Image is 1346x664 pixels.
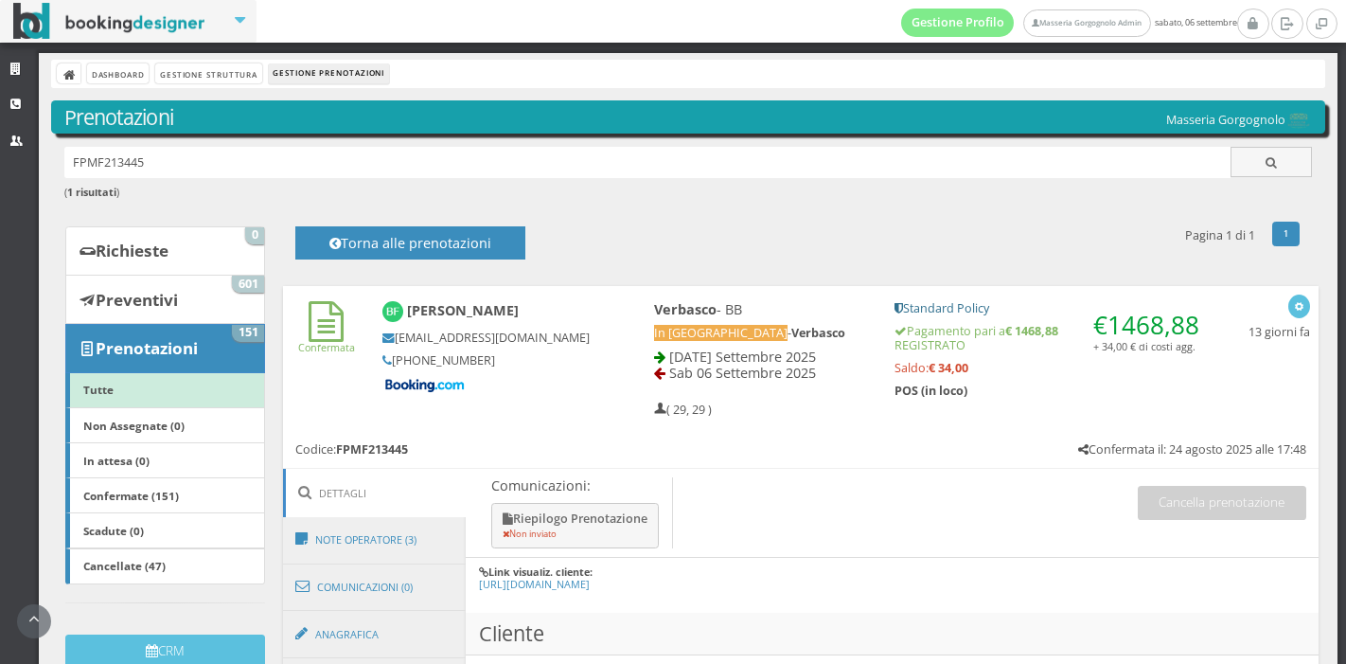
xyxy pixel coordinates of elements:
a: In attesa (0) [65,442,265,478]
li: Gestione Prenotazioni [269,63,389,84]
b: Scadute (0) [83,523,144,538]
strong: € 1468,88 [1005,323,1058,339]
a: [URL][DOMAIN_NAME] [479,577,590,591]
a: Gestione Struttura [155,63,261,83]
span: 0 [245,227,264,244]
h5: Codice: [295,442,408,457]
b: Non Assegnate (0) [83,418,185,433]
a: Masseria Gorgognolo Admin [1023,9,1150,37]
b: Confermate (151) [83,488,179,503]
a: Richieste 0 [65,226,265,276]
h5: Standard Policy [894,301,1207,315]
a: Preventivi 601 [65,275,265,324]
a: Dashboard [87,63,149,83]
b: Richieste [96,240,168,261]
a: Dettagli [283,469,467,517]
a: Comunicazioni (0) [283,563,467,612]
b: Preventivi [96,289,178,311]
a: Tutte [65,372,265,408]
a: Non Assegnate (0) [65,407,265,443]
img: Bianca Filart [382,301,404,323]
button: Cancella prenotazione [1138,486,1306,519]
b: Verbasco [654,300,717,318]
a: Anagrafica [283,610,467,659]
p: Comunicazioni: [491,477,663,494]
a: Prenotazioni 151 [65,324,265,373]
h5: Pagamento pari a REGISTRATO [894,324,1207,352]
h3: Prenotazioni [64,105,1313,130]
img: BookingDesigner.com [13,3,205,40]
button: Torna alle prenotazioni [295,226,525,260]
h5: [EMAIL_ADDRESS][DOMAIN_NAME] [382,331,591,345]
h4: Torna alle prenotazioni [316,235,504,264]
span: Sab 06 Settembre 2025 [669,364,816,382]
small: + 34,00 € di costi agg. [1093,339,1195,353]
a: Scadute (0) [65,512,265,548]
h5: - [654,326,870,340]
h5: 13 giorni fa [1249,325,1310,339]
a: Gestione Profilo [901,9,1015,37]
span: In [GEOGRAPHIC_DATA] [654,325,788,341]
a: Cancellate (47) [65,548,265,584]
small: Non inviato [503,528,557,540]
b: Cancellate (47) [83,558,166,573]
h5: [PHONE_NUMBER] [382,353,591,368]
h5: Masseria Gorgognolo [1166,113,1312,129]
img: Booking-com-logo.png [382,377,468,394]
a: Note Operatore (3) [283,515,467,565]
span: 151 [232,325,264,342]
button: Riepilogo Prenotazione Non inviato [491,503,659,549]
b: Link visualiz. cliente: [488,565,593,579]
h3: Cliente [466,613,1319,655]
strong: € 34,00 [929,360,968,376]
b: 1 risultati [67,185,116,199]
b: Tutte [83,382,114,397]
span: 601 [232,276,264,293]
a: Confermate (151) [65,477,265,513]
h5: ( 29, 29 ) [654,403,712,417]
a: 1 [1272,222,1300,246]
b: FPMF213445 [336,441,408,458]
b: [PERSON_NAME] [407,301,519,319]
b: Verbasco [791,325,845,341]
span: sabato, 06 settembre [901,9,1237,37]
h6: ( ) [64,187,1313,199]
h5: Saldo: [894,361,1207,375]
a: Confermata [298,325,355,354]
h4: - BB [654,301,870,317]
span: 1468,88 [1107,308,1199,342]
b: In attesa (0) [83,453,150,468]
h5: Pagina 1 di 1 [1185,228,1255,242]
img: 0603869b585f11eeb13b0a069e529790.png [1285,113,1312,129]
h5: Confermata il: 24 agosto 2025 alle 17:48 [1078,442,1306,457]
input: Ricerca cliente - (inserisci il codice, il nome, il cognome, il numero di telefono o la mail) [64,147,1231,178]
b: Prenotazioni [96,337,198,359]
span: € [1093,308,1199,342]
span: [DATE] Settembre 2025 [669,348,816,366]
b: POS (in loco) [894,383,967,399]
